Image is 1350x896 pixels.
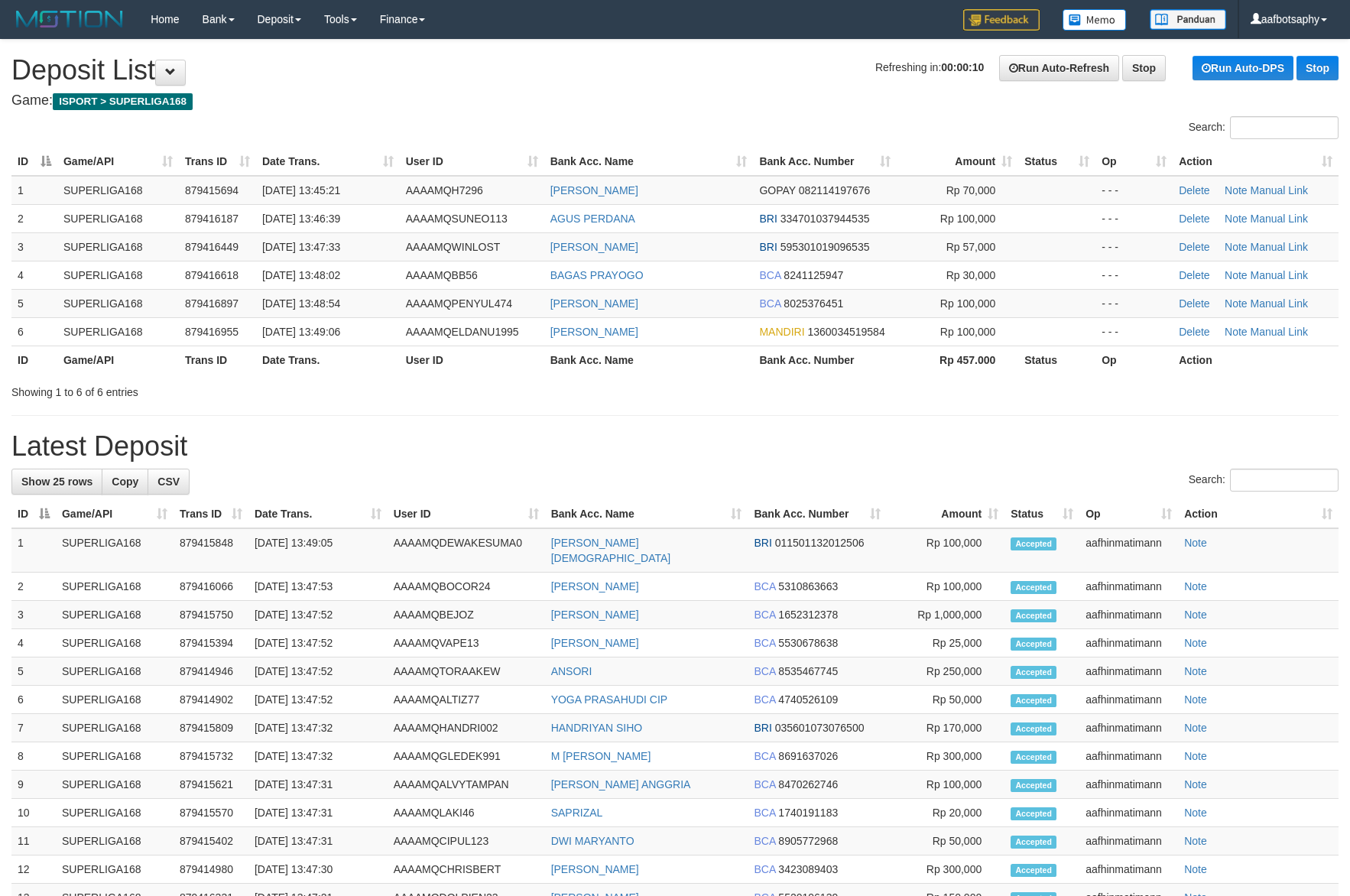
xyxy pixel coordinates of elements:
[1225,241,1248,253] a: Note
[1251,297,1309,310] a: Manual Link
[759,297,780,310] span: BCA
[897,148,1018,176] th: Amount: activate to sort column ascending
[1079,855,1178,884] td: aafhinmatimann
[887,500,1004,528] th: Amount: activate to sort column ascending
[551,609,639,621] a: [PERSON_NAME]
[544,148,754,176] th: Bank Acc. Name: activate to sort column ascending
[887,771,1004,799] td: Rp 100,000
[174,573,248,601] td: 879416066
[57,148,179,176] th: Game/API: activate to sort column ascending
[754,835,775,847] span: BCA
[1179,297,1209,310] a: Delete
[759,184,795,196] span: GOPAY
[262,213,340,225] span: [DATE] 13:46:39
[1095,232,1173,261] td: - - -
[56,714,174,742] td: SUPERLIGA168
[57,204,179,232] td: SUPERLIGA168
[1079,799,1178,827] td: aafhinmatimann
[388,714,545,742] td: AAAAMQHANDRI002
[1184,637,1207,649] a: Note
[388,855,545,884] td: AAAAMQCHRISBERT
[941,61,984,73] strong: 00:00:10
[56,573,174,601] td: SUPERLIGA168
[248,500,388,528] th: Date Trans.: activate to sort column ascending
[1004,500,1079,528] th: Status: activate to sort column ascending
[1184,778,1207,790] a: Note
[262,269,340,281] span: [DATE] 13:48:02
[1011,537,1056,550] span: Accepted
[551,863,639,875] a: [PERSON_NAME]
[1251,269,1309,281] a: Manual Link
[754,609,775,621] span: BCA
[148,469,190,495] a: CSV
[1173,346,1339,374] th: Action
[1011,638,1056,651] span: Accepted
[784,297,843,310] span: Copy 8025376451 to clipboard
[1179,213,1209,225] a: Delete
[174,742,248,771] td: 879415732
[174,629,248,657] td: 879415394
[1225,326,1248,338] a: Note
[887,528,1004,573] td: Rp 100,000
[778,637,838,649] span: Copy 5530678638 to clipboard
[1251,326,1309,338] a: Manual Link
[887,573,1004,601] td: Rp 100,000
[807,326,884,338] span: Copy 1360034519584 to clipboard
[21,476,92,488] span: Show 25 rows
[256,346,400,374] th: Date Trans.
[887,601,1004,629] td: Rp 1,000,000
[262,241,340,253] span: [DATE] 13:47:33
[1296,56,1339,80] a: Stop
[185,297,239,310] span: 879416897
[11,346,57,374] th: ID
[1179,326,1209,338] a: Delete
[545,500,748,528] th: Bank Acc. Name: activate to sort column ascending
[1122,55,1166,81] a: Stop
[11,500,56,528] th: ID: activate to sort column descending
[1184,863,1207,875] a: Note
[754,863,775,875] span: BCA
[1079,714,1178,742] td: aafhinmatimann
[1225,297,1248,310] a: Note
[1079,601,1178,629] td: aafhinmatimann
[1011,807,1056,820] span: Accepted
[174,855,248,884] td: 879414980
[56,771,174,799] td: SUPERLIGA168
[887,855,1004,884] td: Rp 300,000
[53,93,193,110] span: ISPORT > SUPERLIGA168
[56,742,174,771] td: SUPERLIGA168
[875,61,984,73] span: Refreshing in:
[1178,500,1339,528] th: Action: activate to sort column ascending
[248,742,388,771] td: [DATE] 13:47:32
[1018,148,1095,176] th: Status: activate to sort column ascending
[754,807,775,819] span: BCA
[778,807,838,819] span: Copy 1740191183 to clipboard
[551,835,634,847] a: DWI MARYANTO
[887,657,1004,686] td: Rp 250,000
[56,657,174,686] td: SUPERLIGA168
[56,686,174,714] td: SUPERLIGA168
[551,637,639,649] a: [PERSON_NAME]
[551,580,639,592] a: [PERSON_NAME]
[388,771,545,799] td: AAAAMQALVYTAMPAN
[56,528,174,573] td: SUPERLIGA168
[1179,269,1209,281] a: Delete
[1079,573,1178,601] td: aafhinmatimann
[887,742,1004,771] td: Rp 300,000
[11,714,56,742] td: 7
[57,232,179,261] td: SUPERLIGA168
[887,686,1004,714] td: Rp 50,000
[112,476,138,488] span: Copy
[897,346,1018,374] th: Rp 457.000
[11,378,551,400] div: Showing 1 to 6 of 6 entries
[388,601,545,629] td: AAAAMQBEJOZ
[11,469,102,495] a: Show 25 rows
[11,528,56,573] td: 1
[174,528,248,573] td: 879415848
[778,665,838,677] span: Copy 8535467745 to clipboard
[1079,629,1178,657] td: aafhinmatimann
[174,500,248,528] th: Trans ID: activate to sort column ascending
[778,750,838,762] span: Copy 8691637026 to clipboard
[1011,666,1056,679] span: Accepted
[174,601,248,629] td: 879415750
